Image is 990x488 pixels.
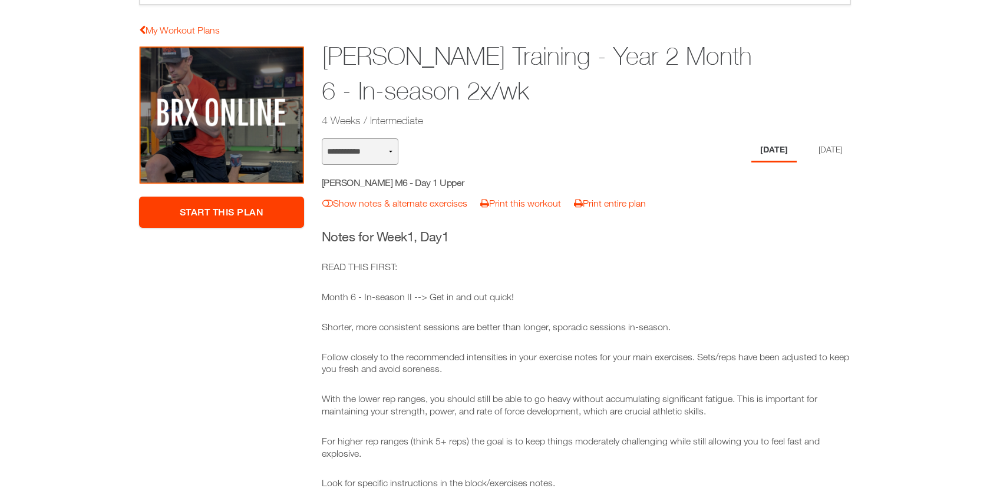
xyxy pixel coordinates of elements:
h3: Notes for Week , Day [322,228,852,246]
h2: 4 Weeks / Intermediate [322,113,760,128]
span: 1 [442,229,449,244]
li: Day 2 [810,138,851,162]
h5: [PERSON_NAME] M6 - Day 1 Upper [322,176,532,189]
p: Month 6 - In-season II --> Get in and out quick! [322,291,852,303]
h1: [PERSON_NAME] Training - Year 2 Month 6 - In-season 2x/wk [322,39,760,108]
p: For higher rep ranges (think 5+ reps) the goal is to keep things moderately challenging while sti... [322,435,852,460]
a: Show notes & alternate exercises [322,198,467,208]
p: READ THIS FIRST: [322,261,852,273]
a: My Workout Plans [139,25,220,35]
li: Day 1 [751,138,797,162]
p: Follow closely to the recommended intensities in your exercise notes for your main exercises. Set... [322,351,852,376]
p: Shorter, more consistent sessions are better than longer, sporadic sessions in-season. [322,321,852,333]
img: Ryan McCormick Training - Year 2 Month 6 - In-season 2x/wk [139,46,304,185]
a: Start This Plan [139,197,304,228]
span: 1 [407,229,414,244]
a: Print this workout [480,198,561,208]
p: With the lower rep ranges, you should still be able to go heavy without accumulating significant ... [322,393,852,417]
a: Print entire plan [574,198,646,208]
